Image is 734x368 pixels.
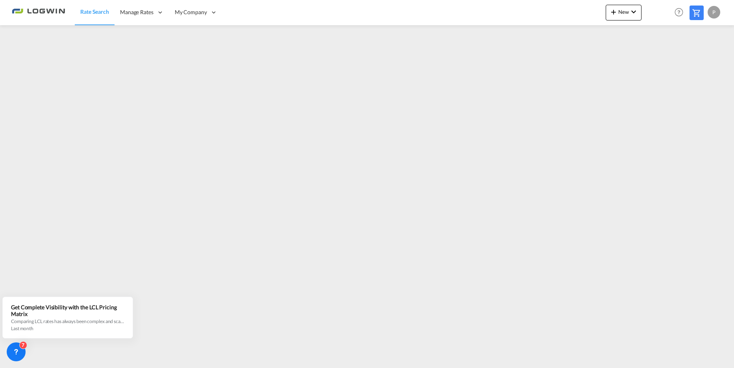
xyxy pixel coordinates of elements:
[12,4,65,21] img: 2761ae10d95411efa20a1f5e0282d2d7.png
[606,5,642,20] button: icon-plus 400-fgNewicon-chevron-down
[672,6,686,19] span: Help
[609,7,618,17] md-icon: icon-plus 400-fg
[175,8,207,16] span: My Company
[80,8,109,15] span: Rate Search
[672,6,690,20] div: Help
[609,9,638,15] span: New
[629,7,638,17] md-icon: icon-chevron-down
[708,6,720,19] div: P
[120,8,153,16] span: Manage Rates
